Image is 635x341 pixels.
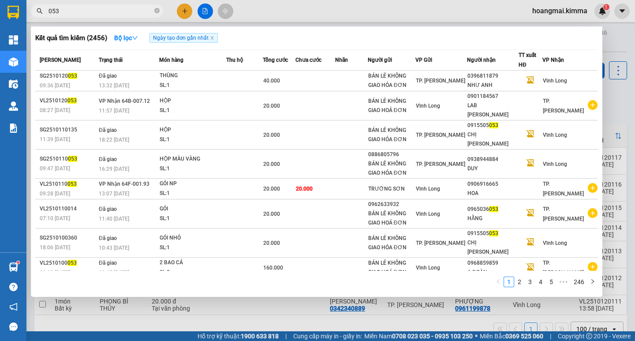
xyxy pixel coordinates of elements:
div: 0962633932 [368,200,415,209]
span: 09:36 [DATE] [40,82,70,89]
span: Ngày tạo đơn gần nhất [149,33,218,43]
span: Người nhận [467,57,496,63]
span: Vĩnh Long [543,78,567,84]
span: Đã giao [99,73,117,79]
span: Vĩnh Long [416,103,440,109]
div: VL2510110 [40,180,96,189]
li: 246 [571,277,587,287]
span: search [37,8,43,14]
div: HẰNG [467,214,518,223]
span: plus-circle [588,183,598,193]
img: warehouse-icon [9,101,18,111]
span: Tổng cước [263,57,288,63]
div: HỘP [160,125,226,135]
span: TP. [PERSON_NAME] [416,240,465,246]
a: 1 [504,277,514,287]
div: A ĐOÀN [467,268,518,277]
div: 0396811879 [467,71,518,81]
li: Next Page [587,277,598,287]
span: Người gửi [368,57,392,63]
img: warehouse-icon [9,79,18,89]
div: Vĩnh Long [7,7,51,29]
span: 11:39 [DATE] [40,136,70,142]
div: GÓI [160,204,226,214]
div: HỘP MÀU VÀNG [160,154,226,164]
div: VL2510110014 [40,204,96,214]
span: 20.000 [263,161,280,167]
div: BÁN LẺ KHÔNG GIAO HÓA ĐƠN [368,234,415,252]
span: 16:29 [DATE] [99,166,129,172]
span: TP. [PERSON_NAME] [543,206,584,222]
div: GÓI NHỎ [160,233,226,243]
span: Vĩnh Long [416,265,440,271]
a: 5 [546,277,556,287]
span: VP Nhận [542,57,564,63]
span: TP. [PERSON_NAME] [543,260,584,276]
div: SL: 1 [160,106,226,116]
div: VL2510100 [40,259,96,268]
span: notification [9,303,18,311]
li: 5 [546,277,557,287]
div: 0906916665 [467,180,518,189]
div: 0886805796 [368,150,415,159]
span: Đã giao [99,235,117,241]
span: question-circle [9,283,18,291]
span: 053 [68,73,77,79]
div: SL: 1 [160,81,226,90]
a: 3 [525,277,535,287]
div: CHỊ [PERSON_NAME] [467,130,518,149]
div: SL: 1 [160,243,226,253]
div: BI [57,29,128,39]
div: HOA [467,189,518,198]
span: Vĩnh Long [416,186,440,192]
span: VP Gửi [415,57,432,63]
span: Đã giao [99,260,117,266]
li: 4 [535,277,546,287]
span: VP Nhận 64F-001.93 [99,181,149,187]
span: 13:45 [DATE] [99,270,129,276]
h3: Kết quả tìm kiếm ( 2456 ) [35,34,107,43]
div: BÁN LẺ KHÔNG GIAO HOÁ ĐƠN [368,209,415,228]
div: SG2510110 [40,154,96,164]
img: warehouse-icon [9,262,18,272]
li: Next 5 Pages [557,277,571,287]
sup: 1 [17,261,19,264]
span: Vĩnh Long [543,132,567,138]
div: 0789718045 [57,39,128,52]
div: NHƯ ANH [467,81,518,90]
span: TP. [PERSON_NAME] [543,181,584,197]
span: TP. [PERSON_NAME] [416,161,465,167]
div: SL: 1 [160,189,226,199]
span: Trạng thái [99,57,123,63]
span: 09:28 [DATE] [40,191,70,197]
div: SG2510100360 [40,233,96,243]
span: TP. [PERSON_NAME] [416,132,465,138]
span: right [590,279,595,284]
li: 3 [525,277,535,287]
span: down [132,35,138,41]
div: TRƯỜNG SƠN [368,184,415,194]
a: 2 [515,277,524,287]
span: 40.000 [263,78,280,84]
span: Gửi: [7,8,21,18]
div: TP. [PERSON_NAME] [57,7,128,29]
strong: Bộ lọc [114,34,138,41]
span: Thu hộ [226,57,243,63]
div: 0938944884 [467,155,518,164]
span: TT xuất HĐ [519,52,536,68]
span: close-circle [154,8,160,13]
span: [PERSON_NAME] [40,57,81,63]
span: VP Nhận 64B-007.12 [99,98,150,104]
span: plus-circle [588,208,598,218]
div: SG2510120 [40,71,96,81]
span: 053 [489,122,498,128]
span: Chưa cước [295,57,321,63]
div: 0915505 [467,121,518,130]
span: 20.000 [263,211,280,217]
span: message [9,322,18,331]
div: BÁN LẺ KHÔNG GIAO HÓA ĐƠN [368,126,415,144]
span: Nhận: [57,8,78,18]
span: plus-circle [588,262,598,272]
span: Đã giao [99,156,117,162]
